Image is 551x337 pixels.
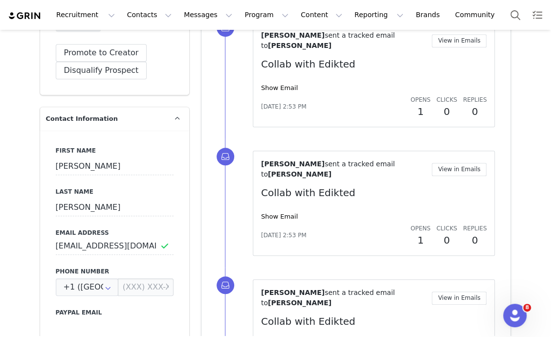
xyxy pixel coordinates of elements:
h2: 1 [411,233,431,247]
button: Messages [178,4,238,26]
body: Rich Text Area. Press ALT-0 for help. [8,8,276,19]
a: Show Email [261,213,298,220]
label: Phone Number [56,267,174,276]
span: Opens [411,225,431,232]
button: View in Emails [432,292,487,305]
p: Collab with Edikted [261,185,487,200]
input: Email Address [56,237,174,255]
span: 8 [523,304,531,312]
a: Tasks [527,4,548,26]
button: View in Emails [432,163,487,176]
button: Promote to Creator [56,44,147,62]
button: Reporting [349,4,409,26]
label: Paypal Email [56,308,174,317]
h2: 0 [463,233,487,247]
span: [PERSON_NAME] [261,289,325,296]
span: [PERSON_NAME] [268,42,331,49]
p: Collab with Edikted [261,57,487,71]
span: [DATE] 2:53 PM [261,231,307,240]
span: sent a tracked email to [261,31,395,49]
button: View in Emails [432,34,487,47]
button: Content [295,4,348,26]
label: Last Name [56,187,174,196]
span: Opens [411,96,431,103]
span: [DATE] 2:53 PM [261,102,307,111]
button: Search [505,4,526,26]
span: [PERSON_NAME] [268,170,331,178]
h2: 0 [436,233,457,247]
label: Email Address [56,228,174,237]
span: sent a tracked email to [261,289,395,307]
h2: 1 [411,104,431,119]
button: Disqualify Prospect [56,62,147,79]
span: [PERSON_NAME] [261,31,325,39]
span: Replies [463,225,487,232]
button: Recruitment [50,4,121,26]
p: Collab with Edikted [261,314,487,329]
h2: 0 [436,104,457,119]
span: Replies [463,96,487,103]
button: Contacts [121,4,177,26]
span: Clicks [436,96,457,103]
input: (XXX) XXX-XXXX [118,278,174,296]
a: Brands [410,4,448,26]
div: United States [56,278,118,296]
a: Community [449,4,505,26]
iframe: Intercom live chat [503,304,527,327]
label: First Name [56,146,174,155]
button: Program [239,4,294,26]
span: sent a tracked email to [261,160,395,178]
a: Show Email [261,84,298,91]
h2: 0 [463,104,487,119]
span: [PERSON_NAME] [261,160,325,168]
span: Clicks [436,225,457,232]
span: [PERSON_NAME] [268,299,331,307]
input: Country [56,278,118,296]
img: grin logo [8,11,42,21]
span: Contact Information [46,114,118,124]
